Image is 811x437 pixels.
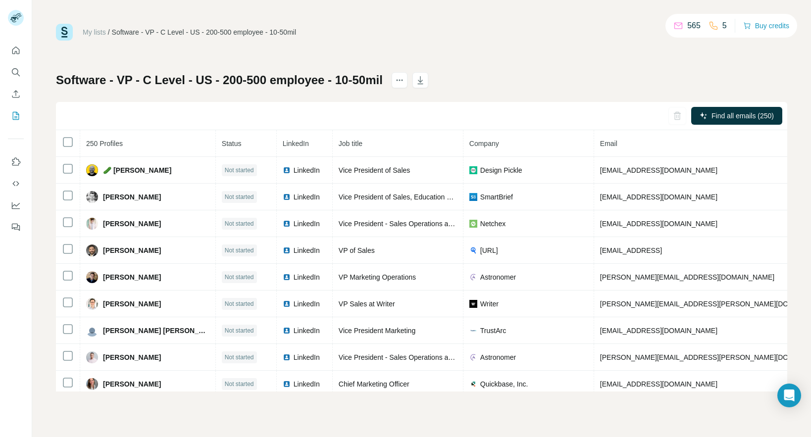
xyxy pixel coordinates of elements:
[225,193,254,201] span: Not started
[283,327,291,335] img: LinkedIn logo
[56,24,73,41] img: Surfe Logo
[600,140,617,147] span: Email
[283,166,291,174] img: LinkedIn logo
[339,300,395,308] span: VP Sales at Writer
[480,272,516,282] span: Astronomer
[283,246,291,254] img: LinkedIn logo
[8,196,24,214] button: Dashboard
[691,107,782,125] button: Find all emails (250)
[112,27,296,37] div: Software - VP - C Level - US - 200-500 employee - 10-50mil
[294,299,320,309] span: LinkedIn
[103,219,161,229] span: [PERSON_NAME]
[86,378,98,390] img: Avatar
[103,352,161,362] span: [PERSON_NAME]
[469,380,477,388] img: company-logo
[8,42,24,59] button: Quick start
[225,246,254,255] span: Not started
[294,165,320,175] span: LinkedIn
[480,165,522,175] span: Design Pickle
[480,352,516,362] span: Astronomer
[86,140,123,147] span: 250 Profiles
[480,192,513,202] span: SmartBrief
[56,72,383,88] h1: Software - VP - C Level - US - 200-500 employee - 10-50mil
[600,327,717,335] span: [EMAIL_ADDRESS][DOMAIN_NAME]
[469,246,477,254] img: company-logo
[225,219,254,228] span: Not started
[225,380,254,388] span: Not started
[225,273,254,282] span: Not started
[8,107,24,125] button: My lists
[86,271,98,283] img: Avatar
[86,244,98,256] img: Avatar
[86,218,98,230] img: Avatar
[339,246,375,254] span: VP of Sales
[294,379,320,389] span: LinkedIn
[8,175,24,193] button: Use Surfe API
[480,326,506,336] span: TrustArc
[8,63,24,81] button: Search
[339,220,504,228] span: Vice President - Sales Operations and Client Success
[480,379,528,389] span: Quickbase, Inc.
[339,380,409,388] span: Chief Marketing Officer
[469,273,477,281] img: company-logo
[225,166,254,175] span: Not started
[600,380,717,388] span: [EMAIL_ADDRESS][DOMAIN_NAME]
[480,219,506,229] span: Netchex
[283,193,291,201] img: LinkedIn logo
[8,218,24,236] button: Feedback
[103,379,161,389] span: [PERSON_NAME]
[8,85,24,103] button: Enrich CSV
[294,352,320,362] span: LinkedIn
[339,140,362,147] span: Job title
[86,164,98,176] img: Avatar
[480,299,499,309] span: Writer
[469,327,477,335] img: company-logo
[687,20,701,32] p: 565
[600,193,717,201] span: [EMAIL_ADDRESS][DOMAIN_NAME]
[600,220,717,228] span: [EMAIL_ADDRESS][DOMAIN_NAME]
[600,273,774,281] span: [PERSON_NAME][EMAIL_ADDRESS][DOMAIN_NAME]
[469,140,499,147] span: Company
[103,165,171,175] span: 🥒 [PERSON_NAME]
[777,384,801,407] div: Open Intercom Messenger
[283,353,291,361] img: LinkedIn logo
[469,193,477,201] img: company-logo
[225,326,254,335] span: Not started
[86,351,98,363] img: Avatar
[86,298,98,310] img: Avatar
[339,273,416,281] span: VP Marketing Operations
[103,326,209,336] span: [PERSON_NAME] [PERSON_NAME]
[8,153,24,171] button: Use Surfe on LinkedIn
[480,245,498,255] span: [URL]
[469,353,477,361] img: company-logo
[469,300,477,308] img: company-logo
[711,111,774,121] span: Find all emails (250)
[294,192,320,202] span: LinkedIn
[469,220,477,228] img: company-logo
[103,192,161,202] span: [PERSON_NAME]
[103,272,161,282] span: [PERSON_NAME]
[103,299,161,309] span: [PERSON_NAME]
[222,140,242,147] span: Status
[283,380,291,388] img: LinkedIn logo
[339,166,410,174] span: Vice President of Sales
[392,72,407,88] button: actions
[294,219,320,229] span: LinkedIn
[339,193,481,201] span: Vice President of Sales, Education & Nonprofit
[469,166,477,174] img: company-logo
[283,220,291,228] img: LinkedIn logo
[225,299,254,308] span: Not started
[294,245,320,255] span: LinkedIn
[86,325,98,337] img: Avatar
[283,273,291,281] img: LinkedIn logo
[339,327,415,335] span: Vice President Marketing
[722,20,727,32] p: 5
[600,166,717,174] span: [EMAIL_ADDRESS][DOMAIN_NAME]
[83,28,106,36] a: My lists
[294,272,320,282] span: LinkedIn
[339,353,484,361] span: Vice President - Sales Operations and Strategy
[283,300,291,308] img: LinkedIn logo
[86,191,98,203] img: Avatar
[225,353,254,362] span: Not started
[600,246,662,254] span: [EMAIL_ADDRESS]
